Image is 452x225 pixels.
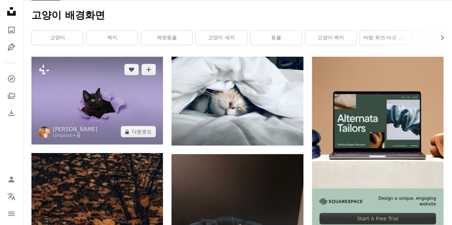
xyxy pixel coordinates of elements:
button: 언어 [4,189,19,204]
a: 고양이 벽지 [305,31,356,45]
img: white cat sleeps under white comforter [172,57,303,145]
a: 일러스트 [4,40,19,54]
a: white cat sleeps under white comforter [172,98,303,104]
a: 동물 [250,31,302,45]
a: 고양이 새끼 [196,31,247,45]
a: 애완동물 [141,31,192,45]
a: 벽지 [86,31,138,45]
a: 컬렉션 [4,89,19,103]
img: file-1707885205802-88dd96a21c72image [312,57,443,188]
a: 사진 [4,23,19,37]
button: 목록을 오른쪽으로 스크롤 [436,31,443,45]
a: 종이의 구멍에서 엿보는 검은 고양이 [31,97,163,104]
a: 고양이 [32,31,83,45]
h1: 고양이 배경화면 [31,9,443,22]
img: file-1705255347840-230a6ab5bca9image [319,198,362,204]
a: 홈 — Unsplash [4,4,19,20]
a: 탐색 [4,72,19,86]
button: 다운로드 [121,126,156,137]
img: Andy Quezada의 프로필로 이동 [39,127,50,138]
div: 용 [53,133,98,139]
a: [PERSON_NAME] [53,126,98,133]
a: 바탕 화면 배경 무늬 [360,31,411,45]
button: 컬렉션에 추가 [141,64,156,75]
img: 종이의 구멍에서 엿보는 검은 고양이 [31,57,163,144]
a: Unsplash+ [53,133,76,138]
button: 좋아요 [124,64,139,75]
a: 다운로드 내역 [4,106,19,120]
button: 메뉴 [4,206,19,221]
div: Start A Free Trial [319,213,436,224]
span: Design a unique, engaging website [371,195,436,208]
a: 로그인 / 가입 [4,172,19,186]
